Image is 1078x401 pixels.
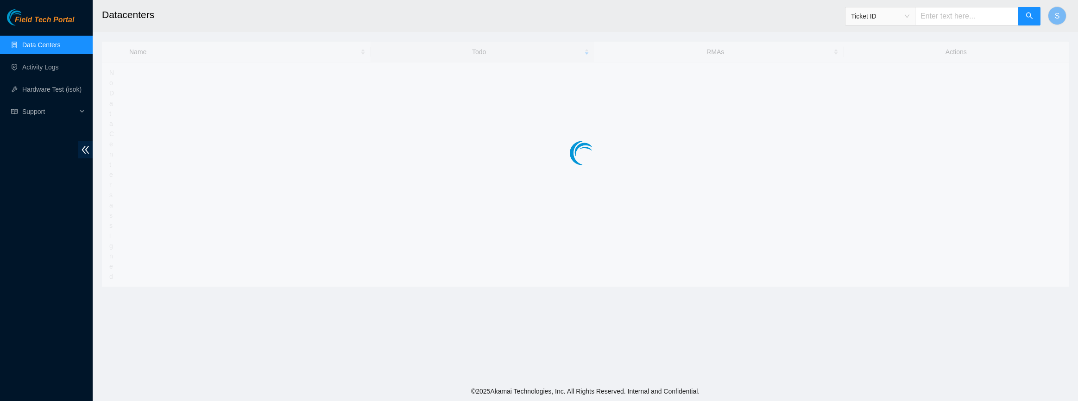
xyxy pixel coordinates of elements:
[22,102,77,121] span: Support
[1048,6,1066,25] button: S
[7,9,47,25] img: Akamai Technologies
[1026,12,1033,21] span: search
[7,17,74,29] a: Akamai TechnologiesField Tech Portal
[851,9,909,23] span: Ticket ID
[11,108,18,115] span: read
[1055,10,1060,22] span: S
[15,16,74,25] span: Field Tech Portal
[915,7,1019,25] input: Enter text here...
[22,41,60,49] a: Data Centers
[22,86,82,93] a: Hardware Test (isok)
[93,382,1078,401] footer: © 2025 Akamai Technologies, Inc. All Rights Reserved. Internal and Confidential.
[22,63,59,71] a: Activity Logs
[78,141,93,158] span: double-left
[1018,7,1040,25] button: search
